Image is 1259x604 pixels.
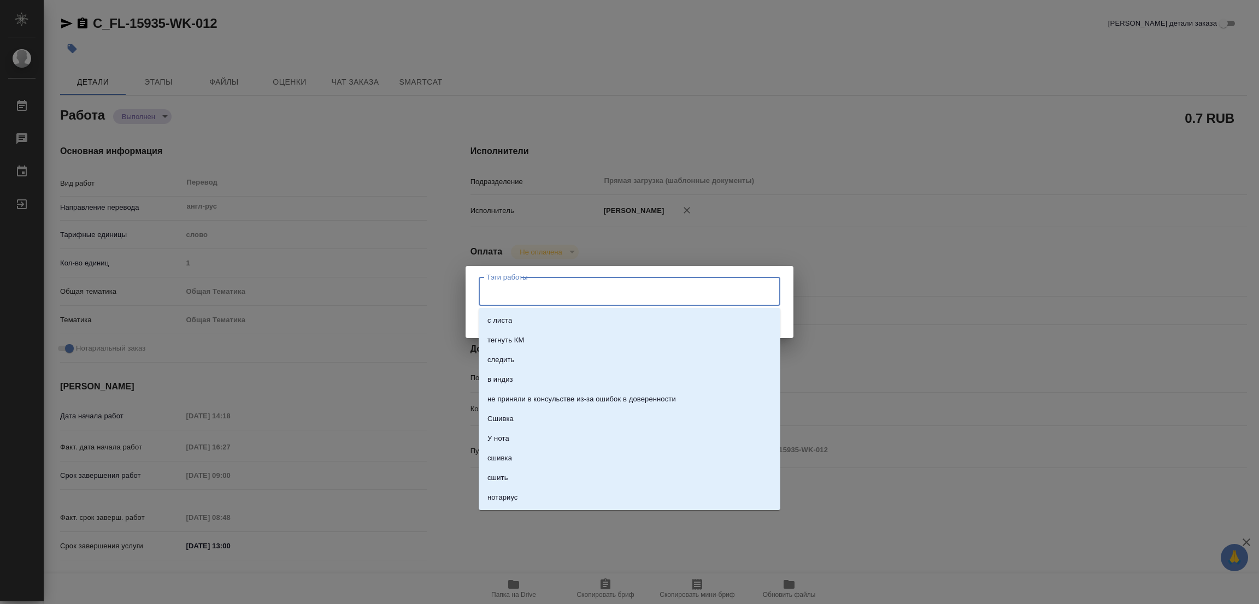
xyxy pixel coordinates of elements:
p: тегнуть КМ [487,335,524,346]
p: следить [487,354,514,365]
p: не приняли в консульстве из-за ошибок в доверенности [487,394,676,405]
p: У нота [487,433,509,444]
p: нотариус [487,492,517,503]
p: сшивка [487,453,512,464]
p: Сшивка [487,413,514,424]
p: сшить [487,472,508,483]
p: в индиз [487,374,513,385]
p: с листа [487,315,512,326]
